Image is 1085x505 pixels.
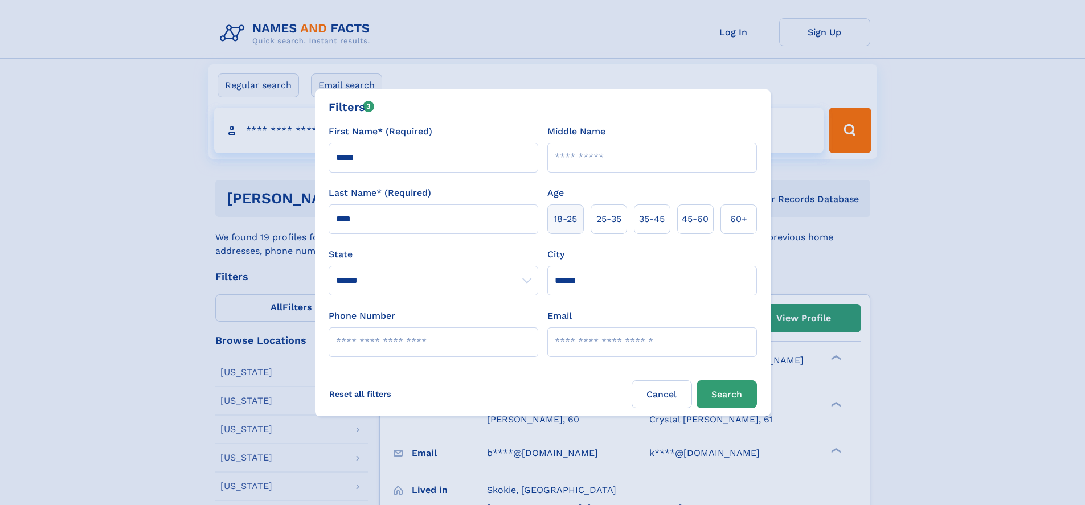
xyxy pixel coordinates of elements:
label: Email [547,309,572,323]
div: Filters [329,98,375,116]
label: Age [547,186,564,200]
span: 25‑35 [596,212,621,226]
label: First Name* (Required) [329,125,432,138]
span: 18‑25 [554,212,577,226]
label: Last Name* (Required) [329,186,431,200]
span: 60+ [730,212,747,226]
span: 35‑45 [639,212,665,226]
label: Reset all filters [322,380,399,408]
label: Phone Number [329,309,395,323]
label: State [329,248,538,261]
label: City [547,248,564,261]
span: 45‑60 [682,212,709,226]
label: Cancel [632,380,692,408]
label: Middle Name [547,125,605,138]
button: Search [697,380,757,408]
